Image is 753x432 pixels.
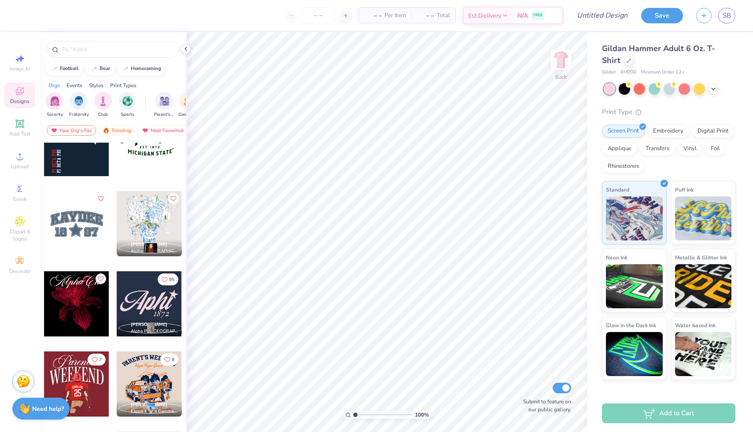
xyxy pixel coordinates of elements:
[415,411,429,419] span: 100 %
[168,193,179,204] button: Like
[9,130,30,137] span: Add Text
[178,111,199,118] span: Game Day
[154,92,174,118] button: filter button
[692,125,735,138] div: Digital Print
[131,248,178,255] span: Alpha [GEOGRAPHIC_DATA], [GEOGRAPHIC_DATA][US_STATE]
[675,253,727,262] span: Metallic & Glitter Ink
[384,11,406,20] span: Per Item
[66,81,82,89] div: Events
[675,332,732,376] img: Water based Ink
[437,11,450,20] span: Total
[160,354,178,366] button: Like
[417,11,434,20] span: – –
[675,196,732,240] img: Puff Ink
[94,92,112,118] div: filter for Club
[620,69,636,76] span: # H000
[10,65,30,72] span: Image AI
[96,273,106,284] button: Like
[675,264,732,308] img: Metallic & Glitter Ink
[131,66,161,71] div: homecoming
[74,96,84,106] img: Fraternity Image
[110,81,137,89] div: Print Types
[131,328,178,335] span: Alpha Phi, [GEOGRAPHIC_DATA][US_STATE], [PERSON_NAME]
[121,111,134,118] span: Sports
[723,11,731,21] span: SB
[118,92,136,118] div: filter for Sports
[131,408,178,415] span: Kappa Kappa Gamma, [GEOGRAPHIC_DATA]
[301,7,336,23] input: – –
[11,163,29,170] span: Upload
[89,81,103,89] div: Styles
[154,92,174,118] div: filter for Parent's Weekend
[46,62,83,75] button: football
[602,69,616,76] span: Gildan
[47,111,63,118] span: Sorority
[178,92,199,118] div: filter for Game Day
[131,321,167,328] span: [PERSON_NAME]
[606,332,663,376] img: Glow in the Dark Ink
[51,66,58,71] img: trend_line.gif
[118,92,136,118] button: filter button
[32,405,64,413] strong: Need help?
[606,185,629,194] span: Standard
[91,66,98,71] img: trend_line.gif
[88,354,106,366] button: Like
[606,253,627,262] span: Neon Ink
[533,12,543,18] span: FREE
[570,7,635,24] input: Untitled Design
[678,142,702,155] div: Vinyl
[641,8,683,23] button: Save
[10,98,30,105] span: Designs
[142,127,149,133] img: most_fav.gif
[96,193,106,204] button: Like
[4,228,35,242] span: Clipart & logos
[640,142,675,155] div: Transfers
[51,127,58,133] img: most_fav.gif
[138,125,188,136] div: Most Favorited
[517,11,528,20] span: N/A
[555,73,567,81] div: Back
[60,66,79,71] div: football
[100,66,110,71] div: bear
[46,92,63,118] div: filter for Sorority
[99,358,102,362] span: 7
[705,142,726,155] div: Foil
[675,321,716,330] span: Water based Ink
[606,321,656,330] span: Glow in the Dark Ink
[184,96,194,106] img: Game Day Image
[98,111,108,118] span: Club
[178,92,199,118] button: filter button
[47,125,96,136] div: Your Org's Fav
[86,62,114,75] button: bear
[98,96,108,106] img: Club Image
[602,125,645,138] div: Screen Print
[50,96,60,106] img: Sorority Image
[718,8,735,23] a: SB
[675,185,694,194] span: Puff Ink
[159,96,170,106] img: Parent's Weekend Image
[122,96,133,106] img: Sports Image
[103,127,110,133] img: trending.gif
[94,92,112,118] button: filter button
[46,92,63,118] button: filter button
[518,398,571,414] label: Submit to feature on our public gallery.
[552,51,570,69] img: Back
[172,358,174,362] span: 8
[13,196,27,203] span: Greek
[9,268,30,275] span: Decorate
[48,81,60,89] div: Orgs
[131,241,167,247] span: [PERSON_NAME]
[169,277,174,282] span: 95
[154,111,174,118] span: Parent's Weekend
[69,92,89,118] div: filter for Fraternity
[606,264,663,308] img: Neon Ink
[468,11,502,20] span: Est. Delivery
[602,160,645,173] div: Rhinestones
[117,62,165,75] button: homecoming
[602,107,735,117] div: Print Type
[602,142,637,155] div: Applique
[602,43,715,66] span: Gildan Hammer Adult 6 Oz. T-Shirt
[641,69,685,76] span: Minimum Order: 12 +
[364,11,382,20] span: – –
[99,125,135,136] div: Trending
